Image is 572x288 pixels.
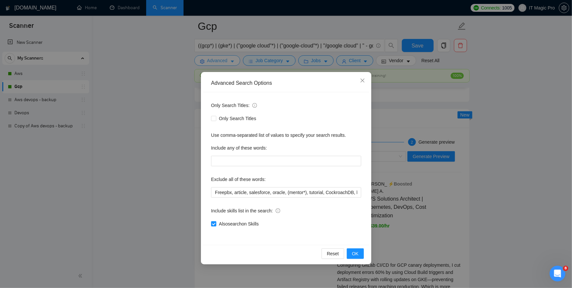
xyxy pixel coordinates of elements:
span: Also search on Skills [216,220,261,227]
span: info-circle [276,208,280,213]
span: close [360,78,365,83]
span: info-circle [252,103,257,108]
span: Reset [327,250,339,257]
span: Only Search Titles [216,115,259,122]
span: 8 [563,266,568,271]
div: Use comma-separated list of values to specify your search results. [211,132,361,139]
span: Only Search Titles: [211,102,257,109]
label: Include any of these words: [211,143,267,153]
div: Advanced Search Options [211,80,361,87]
button: OK [346,248,364,259]
span: OK [352,250,358,257]
button: Close [354,72,371,90]
iframe: Intercom live chat [550,266,565,281]
label: Exclude all of these words: [211,174,266,185]
span: Include skills list in the search: [211,207,280,214]
button: Reset [322,248,344,259]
